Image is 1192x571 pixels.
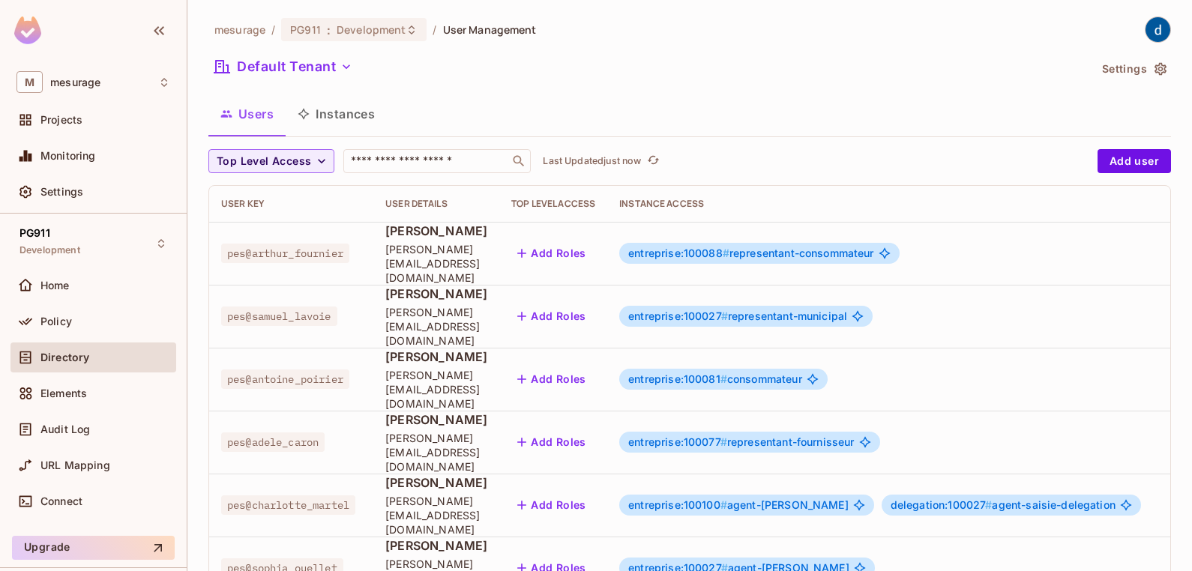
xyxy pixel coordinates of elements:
span: Directory [40,351,89,363]
span: entreprise:100081 [628,372,727,385]
span: # [720,372,727,385]
button: Users [208,95,286,133]
button: Add Roles [511,367,592,391]
span: representant-consommateur [628,247,873,259]
button: Add user [1098,149,1171,173]
span: representant-municipal [628,310,847,322]
span: Settings [40,186,83,198]
div: User Key [221,198,361,210]
span: [PERSON_NAME][EMAIL_ADDRESS][DOMAIN_NAME] [385,494,487,537]
span: entreprise:100027 [628,309,728,322]
span: Click to refresh data [641,152,662,170]
img: SReyMgAAAABJRU5ErkJggg== [14,16,41,44]
span: refresh [647,154,660,169]
span: [PERSON_NAME] [385,411,487,428]
span: # [723,247,729,259]
div: Instance Access [619,198,1141,210]
span: [PERSON_NAME] [385,474,487,491]
button: Instances [286,95,387,133]
span: pes@samuel_lavoie [221,306,337,326]
span: Elements [40,387,87,399]
button: Add Roles [511,304,592,328]
span: Development [337,22,406,37]
li: / [271,22,275,37]
span: agent-[PERSON_NAME] [628,499,849,511]
span: PG911 [290,22,321,37]
span: # [720,435,727,448]
span: Audit Log [40,423,90,435]
span: Projects [40,114,82,126]
p: Last Updated just now [543,155,641,167]
span: representant-fournisseur [628,436,854,448]
span: consommateur [628,373,802,385]
button: Top Level Access [208,149,334,173]
button: refresh [644,152,662,170]
span: pes@arthur_fournier [221,244,349,263]
span: the active workspace [214,22,265,37]
span: pes@antoine_poirier [221,369,349,389]
div: Top Level Access [511,198,595,210]
span: : [326,24,331,36]
img: dev 911gcl [1146,17,1170,42]
span: Development [19,244,80,256]
span: Top Level Access [217,152,311,171]
span: pes@charlotte_martel [221,495,355,515]
span: # [985,498,992,511]
span: [PERSON_NAME] [385,348,487,365]
span: entreprise:100077 [628,435,727,448]
div: User Details [385,198,487,210]
span: [PERSON_NAME][EMAIL_ADDRESS][DOMAIN_NAME] [385,305,487,348]
span: URL Mapping [40,459,110,471]
span: Monitoring [40,150,96,162]
span: pes@adele_caron [221,432,325,452]
span: User Management [443,22,537,37]
span: delegation:100027 [891,498,993,511]
span: Policy [40,315,72,327]
span: entreprise:100088 [628,247,729,259]
span: PG911 [19,227,50,239]
span: [PERSON_NAME][EMAIL_ADDRESS][DOMAIN_NAME] [385,242,487,285]
span: [PERSON_NAME][EMAIL_ADDRESS][DOMAIN_NAME] [385,368,487,411]
span: entreprise:100100 [628,498,727,511]
span: M [16,71,43,93]
li: / [433,22,436,37]
button: Default Tenant [208,55,358,79]
span: # [720,498,727,511]
span: [PERSON_NAME] [385,537,487,554]
span: [PERSON_NAME] [385,285,487,302]
button: Upgrade [12,536,175,560]
button: Add Roles [511,430,592,454]
span: [PERSON_NAME][EMAIL_ADDRESS][DOMAIN_NAME] [385,431,487,474]
span: agent-saisie-delegation [891,499,1116,511]
span: Connect [40,495,82,507]
span: [PERSON_NAME] [385,223,487,239]
span: # [721,309,728,322]
button: Add Roles [511,241,592,265]
span: Home [40,280,70,291]
button: Add Roles [511,493,592,517]
span: Workspace: mesurage [50,76,100,88]
button: Settings [1096,57,1171,81]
